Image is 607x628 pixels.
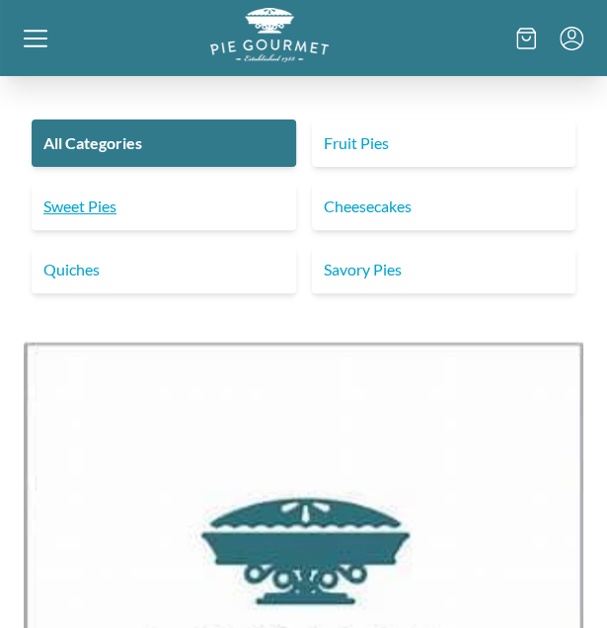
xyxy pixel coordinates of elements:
a: Fruit Pies [312,119,576,167]
a: Savory Pies [312,246,576,293]
a: All Categories [32,119,296,167]
a: Quiches [32,246,296,293]
a: Sweet Pies [32,183,296,230]
a: Cheesecakes [312,183,576,230]
a: Logo [210,46,329,65]
button: Menu [560,27,583,50]
img: logo [210,8,329,62]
